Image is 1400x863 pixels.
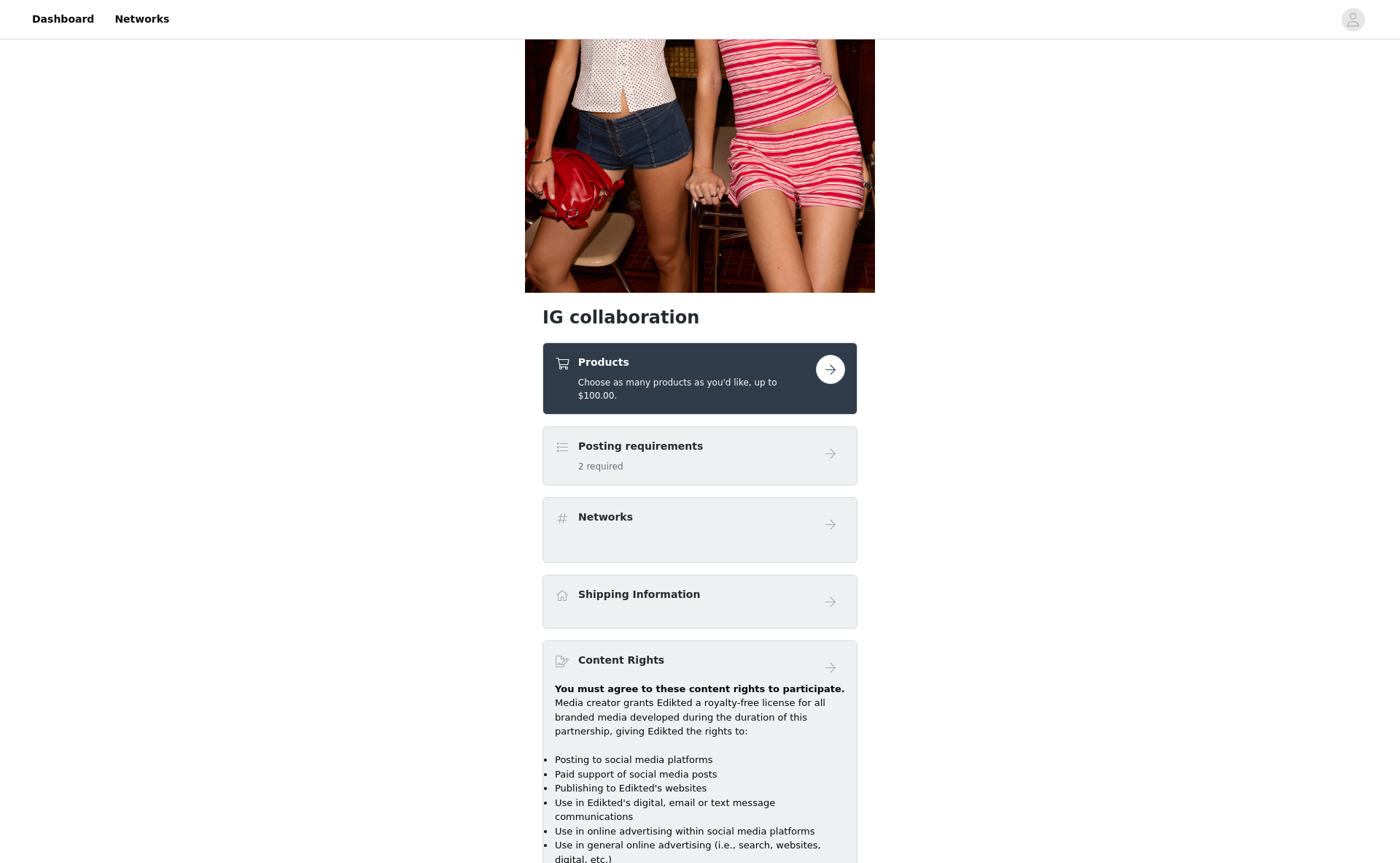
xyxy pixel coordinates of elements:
[578,376,816,402] h5: Choose as many products as you'd like, up to $100.00.
[542,575,857,629] div: Shipping Information
[555,824,845,839] li: Use in online advertising within social media platforms
[555,683,845,694] strong: You must agree to these content rights to participate.
[555,781,845,796] li: Publishing to Edikted's websites
[542,426,857,486] div: Posting requirements
[542,304,857,331] h1: IG collaboration
[578,653,664,668] h4: Content Rights
[542,497,857,563] div: Networks
[1346,8,1360,31] div: avatar
[542,342,857,415] div: Products
[106,3,178,36] a: Networks
[578,510,633,525] h4: Networks
[555,753,845,767] li: Posting to social media platforms
[578,460,703,473] h5: 2 required
[578,587,700,602] h4: Shipping Information
[555,696,845,739] p: Media creator grants Edikted a royalty-free license for all branded media developed during the du...
[555,767,845,782] li: Paid support of social media posts
[578,355,816,370] h4: Products
[555,796,845,824] li: Use in Edikted's digital, email or text message communications
[23,3,103,36] a: Dashboard
[578,439,703,454] h4: Posting requirements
